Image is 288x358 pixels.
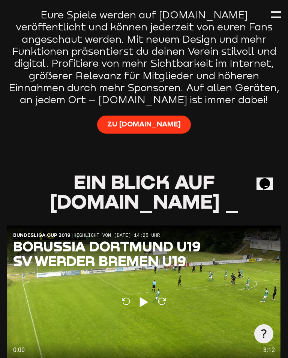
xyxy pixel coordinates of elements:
[107,119,181,129] span: Zu [DOMAIN_NAME]
[7,9,280,106] p: Eure Spiele werden auf [DOMAIN_NAME] veröffentlicht und können jederzeit von euren Fans angeschau...
[73,170,215,194] span: Ein Blick auf
[97,116,191,133] a: Zu [DOMAIN_NAME]
[49,189,239,213] span: [DOMAIN_NAME] _
[144,342,281,358] div: 3:12
[256,168,280,190] iframe: chat widget
[7,342,144,358] div: 0:00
